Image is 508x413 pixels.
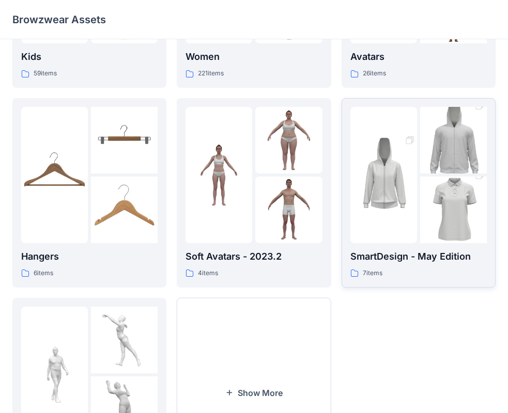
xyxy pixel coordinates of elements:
a: folder 1folder 2folder 3SmartDesign - May Edition7items [342,98,496,288]
img: folder 2 [255,107,322,173]
p: Hangers [21,249,158,264]
p: 6 items [34,268,53,279]
p: Women [186,50,322,64]
img: folder 1 [350,125,417,225]
p: Soft Avatars - 2023.2 [186,249,322,264]
img: folder 2 [91,307,158,373]
img: folder 2 [91,107,158,173]
img: folder 3 [255,177,322,243]
a: folder 1folder 2folder 3Soft Avatars - 2023.24items [177,98,331,288]
p: Kids [21,50,158,64]
img: folder 2 [420,90,487,190]
p: 26 items [363,68,386,79]
p: Browzwear Assets [12,12,106,27]
img: folder 1 [186,141,252,208]
p: 59 items [34,68,57,79]
img: folder 1 [21,141,88,208]
p: 7 items [363,268,382,279]
img: folder 1 [21,341,88,408]
img: folder 3 [91,177,158,243]
img: folder 3 [420,160,487,260]
p: Avatars [350,50,487,64]
p: 221 items [198,68,224,79]
p: 4 items [198,268,218,279]
a: folder 1folder 2folder 3Hangers6items [12,98,166,288]
p: SmartDesign - May Edition [350,249,487,264]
